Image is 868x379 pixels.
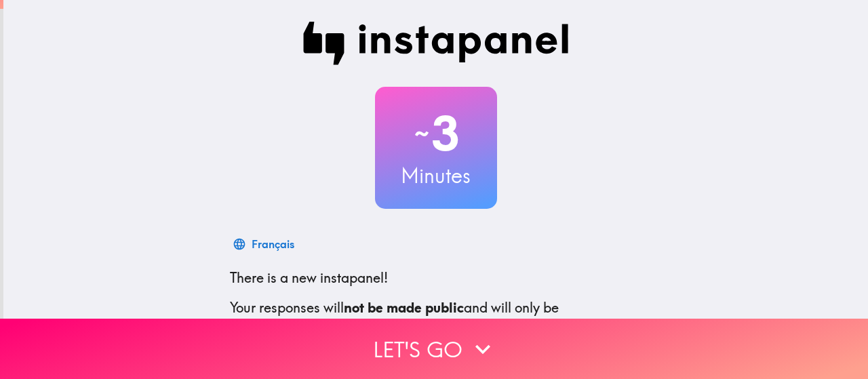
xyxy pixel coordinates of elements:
[230,269,388,286] span: There is a new instapanel!
[230,298,642,355] p: Your responses will and will only be confidentially shared with our clients. We'll need your emai...
[230,231,300,258] button: Français
[252,235,294,254] div: Français
[303,22,569,65] img: Instapanel
[412,113,431,154] span: ~
[375,161,497,190] h3: Minutes
[344,299,464,316] b: not be made public
[375,106,497,161] h2: 3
